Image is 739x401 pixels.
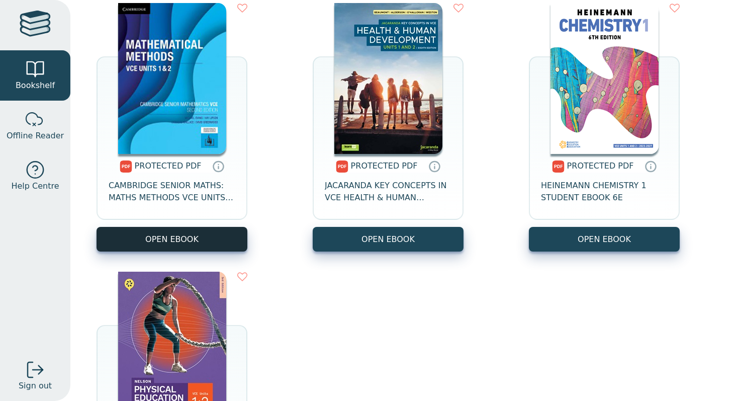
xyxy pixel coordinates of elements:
[552,161,565,173] img: pdf.svg
[19,380,52,392] span: Sign out
[644,160,657,172] a: Protected PDFs cannot be printed, copied or shared. They can be accessed online through Education...
[550,3,659,154] img: 21b408fe-f6aa-46f2-9e07-b3180abdf2fd.png
[325,180,451,204] span: JACARANDA KEY CONCEPTS IN VCE HEALTH & HUMAN DEVELOPMENT UNITS 1&2 PRINT & LEARNON EBOOK 8E
[109,180,235,204] span: CAMBRIDGE SENIOR MATHS: MATHS METHODS VCE UNITS 1&2
[529,227,680,252] a: OPEN EBOOK
[428,160,440,172] a: Protected PDFs cannot be printed, copied or shared. They can be accessed online through Education...
[7,130,64,142] span: Offline Reader
[16,79,55,92] span: Bookshelf
[212,160,224,172] a: Protected PDFs cannot be printed, copied or shared. They can be accessed online through Education...
[11,180,59,192] span: Help Centre
[541,180,668,204] span: HEINEMANN CHEMISTRY 1 STUDENT EBOOK 6E
[97,227,247,252] a: OPEN EBOOK
[118,3,226,154] img: 6291a885-a9a2-4028-9f48-02f160d570f0.jpg
[351,161,418,171] span: PROTECTED PDF
[567,161,634,171] span: PROTECTED PDF
[313,227,464,252] a: OPEN EBOOK
[135,161,202,171] span: PROTECTED PDF
[334,3,442,154] img: bbedf1c5-5c8e-4c9d-9286-b7781b5448a4.jpg
[336,161,348,173] img: pdf.svg
[120,161,132,173] img: pdf.svg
